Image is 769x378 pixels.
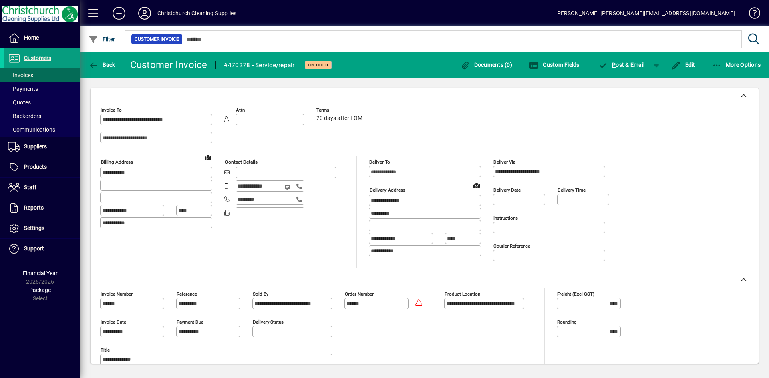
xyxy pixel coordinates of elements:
[24,34,39,41] span: Home
[612,62,616,68] span: P
[8,113,41,119] span: Backorders
[157,7,236,20] div: Christchurch Cleaning Supplies
[101,347,110,353] mat-label: Title
[101,291,133,297] mat-label: Invoice number
[710,58,763,72] button: More Options
[23,270,58,276] span: Financial Year
[445,291,480,297] mat-label: Product location
[493,187,521,193] mat-label: Delivery date
[470,179,483,192] a: View on map
[4,178,80,198] a: Staff
[669,58,697,72] button: Edit
[177,319,203,325] mat-label: Payment due
[279,178,298,197] button: Send SMS
[106,6,132,20] button: Add
[555,7,735,20] div: [PERSON_NAME] [PERSON_NAME][EMAIL_ADDRESS][DOMAIN_NAME]
[24,143,47,150] span: Suppliers
[529,62,580,68] span: Custom Fields
[557,319,576,325] mat-label: Rounding
[24,55,51,61] span: Customers
[493,159,515,165] mat-label: Deliver via
[4,198,80,218] a: Reports
[132,6,157,20] button: Profile
[87,32,117,46] button: Filter
[4,123,80,136] a: Communications
[29,287,51,293] span: Package
[671,62,695,68] span: Edit
[4,157,80,177] a: Products
[712,62,761,68] span: More Options
[4,239,80,259] a: Support
[493,215,518,221] mat-label: Instructions
[101,107,122,113] mat-label: Invoice To
[130,58,207,71] div: Customer Invoice
[369,159,390,165] mat-label: Deliver To
[8,86,38,92] span: Payments
[24,164,47,170] span: Products
[224,59,295,72] div: #470278 - Service/repair
[135,35,179,43] span: Customer Invoice
[308,62,328,68] span: On hold
[8,126,55,133] span: Communications
[24,204,44,211] span: Reports
[89,62,115,68] span: Back
[253,291,268,297] mat-label: Sold by
[594,58,649,72] button: Post & Email
[101,319,126,325] mat-label: Invoice date
[4,68,80,82] a: Invoices
[87,58,117,72] button: Back
[201,151,214,164] a: View on map
[8,99,31,106] span: Quotes
[558,187,586,193] mat-label: Delivery time
[4,109,80,123] a: Backorders
[4,82,80,96] a: Payments
[743,2,759,28] a: Knowledge Base
[316,115,362,122] span: 20 days after EOM
[8,72,33,78] span: Invoices
[460,62,512,68] span: Documents (0)
[527,58,582,72] button: Custom Fields
[493,243,530,249] mat-label: Courier Reference
[598,62,645,68] span: ost & Email
[316,108,364,113] span: Terms
[236,107,245,113] mat-label: Attn
[557,291,594,297] mat-label: Freight (excl GST)
[4,218,80,238] a: Settings
[24,184,36,190] span: Staff
[24,225,44,231] span: Settings
[458,58,514,72] button: Documents (0)
[177,291,197,297] mat-label: Reference
[4,137,80,157] a: Suppliers
[253,319,284,325] mat-label: Delivery status
[4,28,80,48] a: Home
[80,58,124,72] app-page-header-button: Back
[24,245,44,252] span: Support
[345,291,374,297] mat-label: Order number
[89,36,115,42] span: Filter
[4,96,80,109] a: Quotes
